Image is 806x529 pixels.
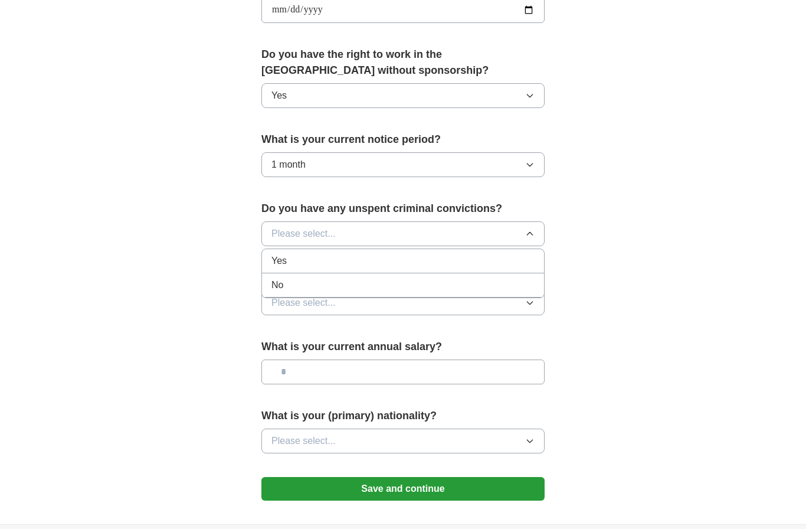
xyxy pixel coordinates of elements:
span: Yes [271,89,287,103]
span: Please select... [271,296,336,310]
label: What is your (primary) nationality? [261,408,545,424]
button: Please select... [261,290,545,315]
span: No [271,278,283,292]
span: Please select... [271,434,336,448]
span: Yes [271,254,287,268]
span: Please select... [271,227,336,241]
label: What is your current notice period? [261,132,545,148]
button: Save and continue [261,477,545,501]
button: Please select... [261,221,545,246]
label: Do you have any unspent criminal convictions? [261,201,545,217]
span: 1 month [271,158,306,172]
label: What is your current annual salary? [261,339,545,355]
label: Do you have the right to work in the [GEOGRAPHIC_DATA] without sponsorship? [261,47,545,79]
button: Yes [261,83,545,108]
button: Please select... [261,429,545,453]
button: 1 month [261,152,545,177]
